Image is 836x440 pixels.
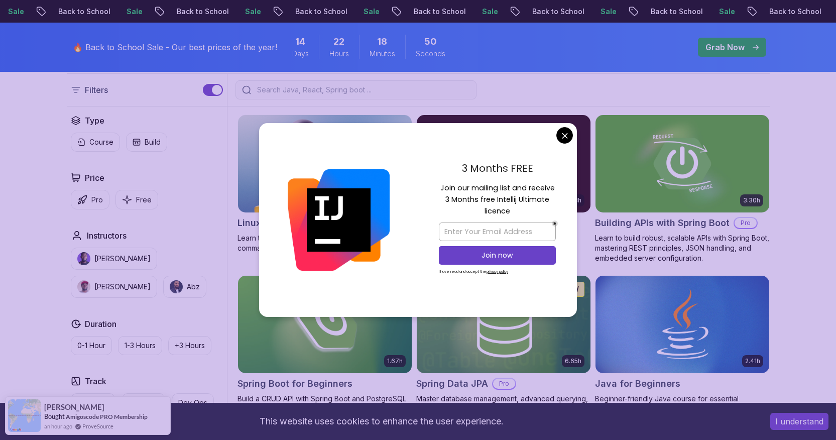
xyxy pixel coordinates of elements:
p: Build a CRUD API with Spring Boot and PostgreSQL database using Spring Data JPA and Spring AI [237,394,412,414]
button: 0-1 Hour [71,336,112,355]
p: Pro [91,195,103,205]
a: Spring Data JPA card6.65hNEWSpring Data JPAProMaster database management, advanced querying, and ... [416,275,591,414]
p: 3.30h [743,196,760,204]
button: 1-3 Hours [118,336,162,355]
h2: Spring Boot for Beginners [237,377,352,391]
p: Sale [117,7,149,17]
span: [PERSON_NAME] [44,403,104,411]
button: instructor img[PERSON_NAME] [71,248,157,270]
p: 1-3 Hours [125,341,156,351]
img: Advanced Spring Boot card [417,115,590,212]
span: Days [292,49,309,59]
button: Free [115,190,158,209]
p: Dev Ops [178,398,207,408]
p: +3 Hours [175,341,205,351]
a: Building APIs with Spring Boot card3.30hBuilding APIs with Spring BootProLearn to build robust, s... [595,115,770,263]
p: Free [136,195,152,205]
p: Beginner-friendly Java course for essential programming skills and application development [595,394,770,414]
p: Abz [187,282,200,292]
p: 0-1 Hour [77,341,105,351]
p: Back to School [760,7,828,17]
p: Learn the fundamentals of Linux and how to use the command line [237,233,412,253]
a: Amigoscode PRO Membership [66,413,148,420]
p: Sale [472,7,505,17]
span: 50 Seconds [424,35,437,49]
span: Bought [44,412,65,420]
p: 🔥 Back to School Sale - Our best prices of the year! [73,41,277,53]
p: Back to School [167,7,235,17]
p: 6.65h [565,357,581,365]
img: Spring Boot for Beginners card [238,276,412,373]
p: Build [145,137,161,147]
a: Java for Beginners card2.41hJava for BeginnersBeginner-friendly Java course for essential program... [595,275,770,414]
p: Master database management, advanced querying, and expert data handling with ease [416,394,591,414]
h2: Building APIs with Spring Boot [595,216,730,230]
img: Spring Data JPA card [417,276,590,373]
span: Hours [329,49,349,59]
p: Grab Now [705,41,745,53]
button: Pro [71,190,109,209]
span: Minutes [370,49,395,59]
a: Spring Boot for Beginners card1.67hNEWSpring Boot for BeginnersBuild a CRUD API with Spring Boot ... [237,275,412,414]
img: Linux Fundamentals card [238,115,412,212]
img: instructor img [77,280,90,293]
p: Filters [85,84,108,96]
h2: Instructors [87,230,127,242]
h2: Price [85,172,104,184]
a: Advanced Spring Boot card5.18hAdvanced Spring BootProDive deep into Spring Boot with our advanced... [416,115,591,263]
input: Search Java, React, Spring boot ... [255,85,470,95]
p: Back to School [404,7,472,17]
p: Pro [735,218,757,228]
h2: Type [85,115,104,127]
p: Sale [235,7,268,17]
p: 2.41h [745,357,760,365]
p: Sale [709,7,742,17]
span: 22 Hours [333,35,344,49]
p: Sale [354,7,386,17]
p: [PERSON_NAME] [94,254,151,264]
h2: Track [85,375,106,387]
button: Dev Ops [172,393,214,412]
button: Accept cookies [770,413,828,430]
p: Learn to build robust, scalable APIs with Spring Boot, mastering REST principles, JSON handling, ... [595,233,770,263]
p: Back to School [286,7,354,17]
button: +3 Hours [168,336,211,355]
h2: Spring Data JPA [416,377,488,391]
img: Building APIs with Spring Boot card [595,115,769,212]
button: instructor img[PERSON_NAME] [71,276,157,298]
h2: Duration [85,318,116,330]
span: Seconds [416,49,445,59]
button: Front End [71,393,115,412]
button: Build [126,133,167,152]
span: 18 Minutes [377,35,387,49]
p: [PERSON_NAME] [94,282,151,292]
p: Back to School [523,7,591,17]
div: This website uses cookies to enhance the user experience. [8,410,755,432]
span: 14 Days [295,35,305,49]
button: instructor imgAbz [163,276,206,298]
p: Back to School [641,7,709,17]
h2: Linux Fundamentals [237,216,326,230]
p: Sale [591,7,623,17]
p: Course [89,137,113,147]
p: Back to School [49,7,117,17]
img: provesource social proof notification image [8,399,41,432]
img: Java for Beginners card [595,276,769,373]
button: Back End [122,393,166,412]
h2: Java for Beginners [595,377,680,391]
button: Course [71,133,120,152]
img: instructor img [77,252,90,265]
span: an hour ago [44,422,72,430]
a: ProveSource [82,422,113,430]
p: Pro [493,379,515,389]
p: 1.67h [387,357,403,365]
img: instructor img [170,280,183,293]
a: Linux Fundamentals card6.00hLinux FundamentalsProLearn the fundamentals of Linux and how to use t... [237,115,412,253]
